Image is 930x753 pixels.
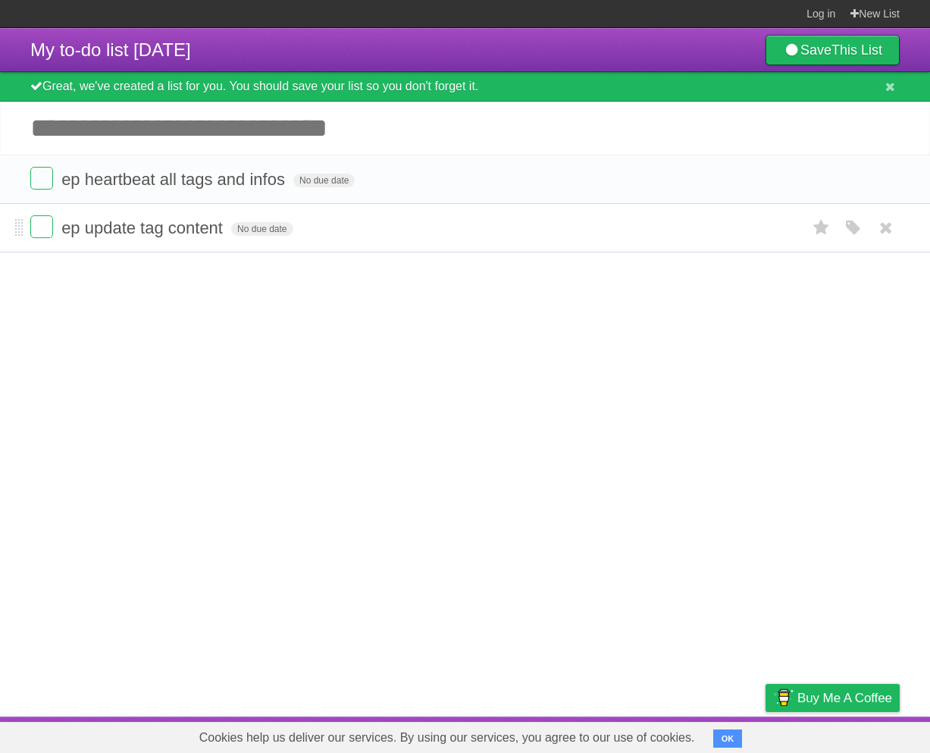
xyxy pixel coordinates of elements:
[293,174,355,187] span: No due date
[831,42,882,58] b: This List
[30,215,53,238] label: Done
[807,215,836,240] label: Star task
[30,167,53,190] label: Done
[564,720,596,749] a: About
[694,720,728,749] a: Terms
[30,39,191,60] span: My to-do list [DATE]
[797,685,892,711] span: Buy me a coffee
[746,720,785,749] a: Privacy
[773,685,794,711] img: Buy me a coffee
[713,729,743,748] button: OK
[61,218,227,237] span: ep update tag content
[766,35,900,65] a: SaveThis List
[766,684,900,712] a: Buy me a coffee
[231,222,293,236] span: No due date
[61,170,289,189] span: ep heartbeat all tags and infos
[614,720,675,749] a: Developers
[184,723,710,753] span: Cookies help us deliver our services. By using our services, you agree to our use of cookies.
[804,720,900,749] a: Suggest a feature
